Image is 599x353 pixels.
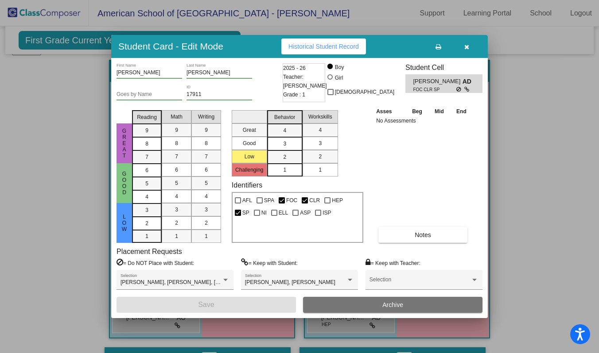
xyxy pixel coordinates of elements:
span: 3 [145,206,148,214]
span: 9 [205,126,208,134]
span: SPA [264,195,274,206]
span: 3 [283,140,286,148]
button: Historical Student Record [281,38,366,54]
button: Archive [303,297,482,313]
span: 7 [205,153,208,161]
span: 4 [145,193,148,201]
span: 5 [205,179,208,187]
span: [PERSON_NAME], [PERSON_NAME] [245,279,335,285]
span: 1 [283,166,286,174]
span: 8 [205,139,208,147]
span: Good [121,171,128,196]
span: 9 [175,126,178,134]
span: Behavior [274,113,295,121]
span: Writing [198,113,214,121]
span: ELL [279,207,288,218]
span: 6 [145,166,148,174]
span: FOC [286,195,297,206]
span: 2 [205,219,208,227]
span: AD [463,77,475,86]
span: 4 [319,126,322,134]
span: CLR [309,195,320,206]
input: Enter ID [187,92,252,98]
h3: Student Card - Edit Mode [118,41,223,52]
span: [PERSON_NAME], [PERSON_NAME], [PERSON_NAME], [PERSON_NAME], [PERSON_NAME], [PERSON_NAME] [121,279,397,285]
span: 6 [205,166,208,174]
span: NI [261,207,267,218]
span: [PERSON_NAME] [413,77,462,86]
span: [DEMOGRAPHIC_DATA] [335,87,394,97]
label: Identifiers [232,181,262,189]
span: Save [198,301,214,308]
span: SP [242,207,249,218]
span: 4 [175,192,178,200]
span: AFL [242,195,252,206]
h3: Student Cell [405,63,482,72]
span: 8 [145,140,148,148]
span: 1 [205,232,208,240]
span: 5 [145,180,148,188]
th: End [450,107,473,116]
span: ASP [300,207,311,218]
th: Mid [428,107,450,116]
input: goes by name [117,92,182,98]
span: Notes [415,231,431,238]
span: FOC CLR SP [413,86,456,93]
span: Great [121,128,128,159]
span: ISP [323,207,331,218]
div: Girl [335,74,343,82]
span: 8 [175,139,178,147]
span: Grade : 1 [283,90,305,99]
th: Asses [374,107,406,116]
span: 6 [175,166,178,174]
span: 2025 - 26 [283,64,306,73]
span: 7 [145,153,148,161]
span: 2 [283,153,286,161]
span: 1 [319,166,322,174]
div: Boy [335,63,344,71]
span: 2 [175,219,178,227]
span: Low [121,214,128,232]
button: Save [117,297,296,313]
th: Beg [406,107,429,116]
span: 3 [175,206,178,214]
span: 3 [205,206,208,214]
td: No Assessments [374,116,473,125]
span: 1 [145,232,148,240]
label: Placement Requests [117,247,182,256]
span: 1 [175,232,178,240]
span: Reading [137,113,157,121]
span: Math [171,113,183,121]
span: 5 [175,179,178,187]
span: Workskills [308,113,332,121]
span: 2 [319,153,322,161]
span: Archive [382,301,403,308]
label: = Do NOT Place with Student: [117,258,194,267]
span: 9 [145,127,148,134]
span: 3 [319,139,322,147]
button: Notes [378,227,467,243]
span: Teacher: [PERSON_NAME] [283,73,327,90]
span: Historical Student Record [288,43,359,50]
span: 4 [283,127,286,134]
span: 7 [175,153,178,161]
span: HEP [332,195,343,206]
span: 4 [205,192,208,200]
label: = Keep with Student: [241,258,298,267]
span: 2 [145,219,148,227]
label: = Keep with Teacher: [366,258,420,267]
